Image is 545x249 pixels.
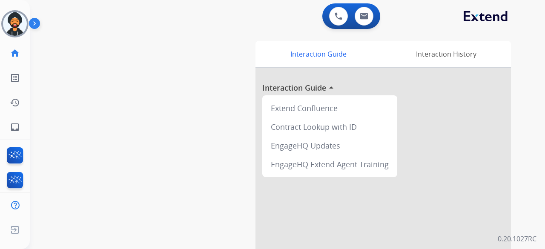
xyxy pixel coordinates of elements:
div: EngageHQ Updates [266,136,394,155]
div: EngageHQ Extend Agent Training [266,155,394,174]
div: Contract Lookup with ID [266,117,394,136]
mat-icon: history [10,97,20,108]
mat-icon: list_alt [10,73,20,83]
mat-icon: home [10,48,20,58]
div: Extend Confluence [266,99,394,117]
img: avatar [3,12,27,36]
mat-icon: inbox [10,122,20,132]
div: Interaction Guide [255,41,381,67]
div: Interaction History [381,41,511,67]
p: 0.20.1027RC [498,234,536,244]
